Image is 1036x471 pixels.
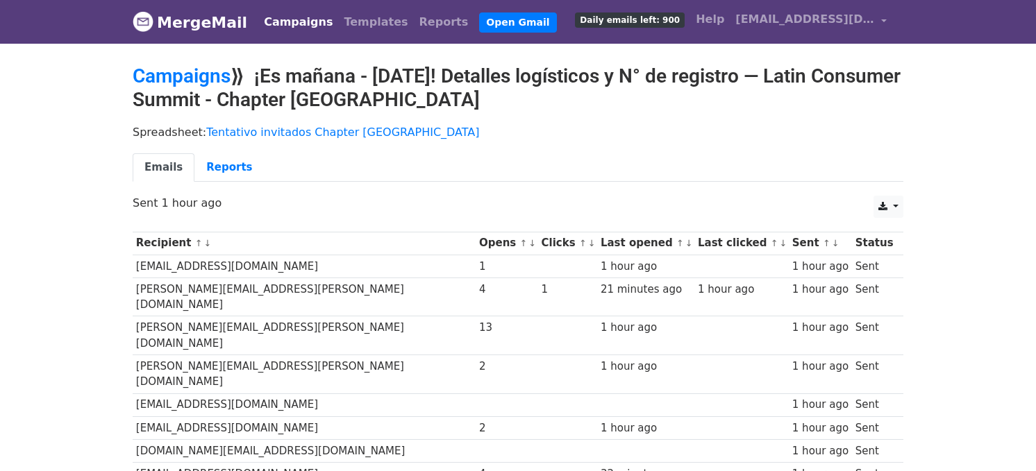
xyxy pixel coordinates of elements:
[133,11,153,32] img: MergeMail logo
[133,8,247,37] a: MergeMail
[133,125,903,139] p: Spreadsheet:
[852,416,896,439] td: Sent
[771,238,778,248] a: ↑
[685,238,693,248] a: ↓
[133,255,476,277] td: [EMAIL_ADDRESS][DOMAIN_NAME]
[852,393,896,416] td: Sent
[258,8,338,36] a: Campaigns
[133,277,476,316] td: [PERSON_NAME][EMAIL_ADDRESS][PERSON_NAME][DOMAIN_NAME]
[780,238,787,248] a: ↓
[479,259,535,275] div: 1
[414,8,474,36] a: Reports
[852,316,896,355] td: Sent
[133,232,476,255] th: Recipient
[569,6,690,33] a: Daily emails left: 900
[579,238,587,248] a: ↑
[792,259,849,275] div: 1 hour ago
[133,153,194,182] a: Emails
[133,439,476,462] td: [DOMAIN_NAME][EMAIL_ADDRESS][DOMAIN_NAME]
[479,420,535,436] div: 2
[601,259,691,275] div: 1 hour ago
[542,282,594,298] div: 1
[792,420,849,436] div: 1 hour ago
[194,153,264,182] a: Reports
[601,420,691,436] div: 1 hour ago
[133,65,231,87] a: Campaigns
[601,359,691,375] div: 1 hour ago
[601,320,691,336] div: 1 hour ago
[479,12,556,33] a: Open Gmail
[133,393,476,416] td: [EMAIL_ADDRESS][DOMAIN_NAME]
[133,65,903,111] h2: ⟫ ¡Es mañana - [DATE]! Detalles logísticos y N° de registro — Latin Consumer Summit - Chapter [GE...
[823,238,830,248] a: ↑
[730,6,892,38] a: [EMAIL_ADDRESS][DOMAIN_NAME]
[528,238,536,248] a: ↓
[520,238,528,248] a: ↑
[203,238,211,248] a: ↓
[852,439,896,462] td: Sent
[597,232,694,255] th: Last opened
[832,238,839,248] a: ↓
[206,126,479,139] a: Tentativo invitados Chapter [GEOGRAPHIC_DATA]
[690,6,730,33] a: Help
[852,232,896,255] th: Status
[694,232,789,255] th: Last clicked
[792,282,849,298] div: 1 hour ago
[789,232,852,255] th: Sent
[852,255,896,277] td: Sent
[601,282,691,298] div: 21 minutes ago
[338,8,413,36] a: Templates
[575,12,685,28] span: Daily emails left: 900
[852,355,896,394] td: Sent
[792,359,849,375] div: 1 hour ago
[792,443,849,459] div: 1 hour ago
[133,316,476,355] td: [PERSON_NAME][EMAIL_ADDRESS][PERSON_NAME][DOMAIN_NAME]
[476,232,538,255] th: Opens
[195,238,203,248] a: ↑
[588,238,596,248] a: ↓
[479,320,535,336] div: 13
[792,320,849,336] div: 1 hour ago
[479,359,535,375] div: 2
[676,238,684,248] a: ↑
[538,232,597,255] th: Clicks
[852,277,896,316] td: Sent
[133,416,476,439] td: [EMAIL_ADDRESS][DOMAIN_NAME]
[792,397,849,413] div: 1 hour ago
[133,196,903,210] p: Sent 1 hour ago
[735,11,874,28] span: [EMAIL_ADDRESS][DOMAIN_NAME]
[133,355,476,394] td: [PERSON_NAME][EMAIL_ADDRESS][PERSON_NAME][DOMAIN_NAME]
[698,282,785,298] div: 1 hour ago
[479,282,535,298] div: 4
